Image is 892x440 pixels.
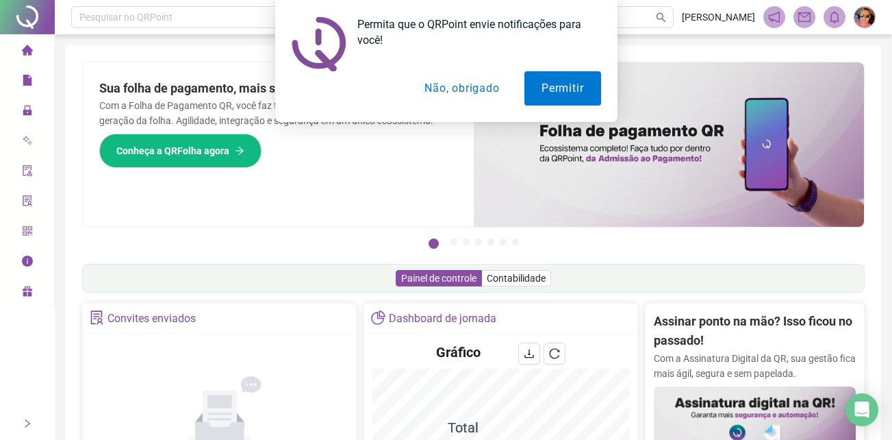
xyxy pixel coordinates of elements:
[107,307,196,330] div: Convites enviados
[474,62,865,227] img: banner%2F8d14a306-6205-4263-8e5b-06e9a85ad873.png
[524,348,535,359] span: download
[23,419,32,428] span: right
[524,71,600,106] button: Permitir
[389,307,496,330] div: Dashboard de jornada
[500,239,507,245] button: 6
[99,134,262,168] button: Conheça a QRFolha agora
[22,219,33,247] span: qrcode
[22,189,33,217] span: solution
[22,249,33,277] span: info-circle
[235,146,244,156] span: arrow-right
[512,239,519,245] button: 7
[654,351,856,381] p: Com a Assinatura Digital da QR, sua gestão fica mais ágil, segura e sem papelada.
[549,348,560,359] span: reload
[90,310,104,325] span: solution
[407,71,516,106] button: Não, obrigado
[429,239,439,249] button: 1
[22,280,33,307] span: gift
[487,239,494,245] button: 5
[654,312,856,351] h2: Assinar ponto na mão? Isso ficou no passado!
[450,239,457,245] button: 2
[845,393,878,426] div: Open Intercom Messenger
[436,343,481,362] h4: Gráfico
[346,16,601,48] div: Permita que o QRPoint envie notificações para você!
[22,159,33,186] span: audit
[371,310,385,325] span: pie-chart
[116,143,229,158] span: Conheça a QRFolha agora
[475,239,482,245] button: 4
[292,16,346,71] img: notification icon
[463,239,470,245] button: 3
[401,273,476,284] span: Painel de controle
[487,273,546,284] span: Contabilidade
